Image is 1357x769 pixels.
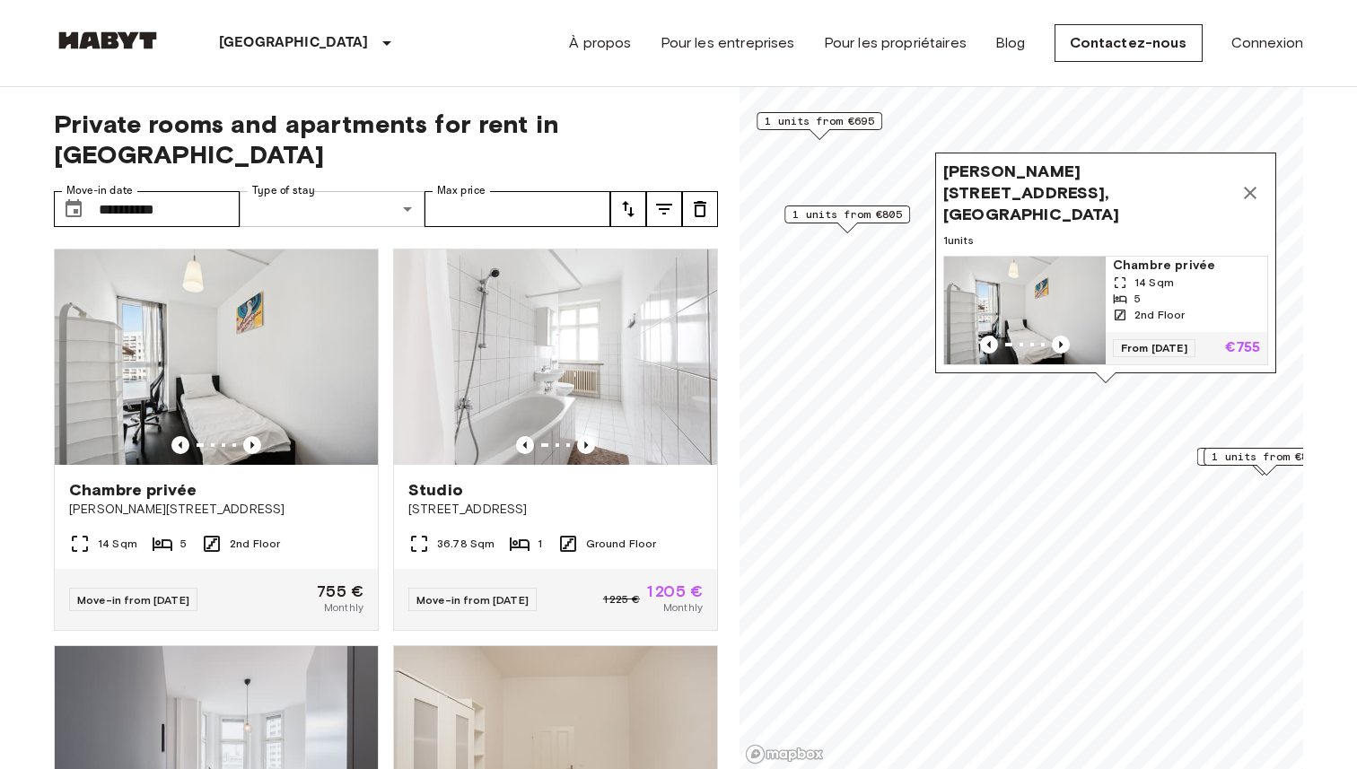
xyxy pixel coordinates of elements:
[416,593,529,607] span: Move-in from [DATE]
[980,336,998,354] button: Previous image
[69,501,363,519] span: [PERSON_NAME][STREET_ADDRESS]
[437,536,495,552] span: 36.78 Sqm
[1134,307,1185,323] span: 2nd Floor
[393,249,718,631] a: Marketing picture of unit DE-01-030-001-01HPrevious imagePrevious imageStudio[STREET_ADDRESS]36.7...
[1204,448,1329,476] div: Map marker
[66,183,133,198] label: Move-in date
[935,153,1276,383] div: Map marker
[1134,291,1141,307] span: 5
[1231,32,1303,54] a: Connexion
[54,109,718,170] span: Private rooms and apartments for rent in [GEOGRAPHIC_DATA]
[230,536,280,552] span: 2nd Floor
[243,436,261,454] button: Previous image
[792,206,902,223] span: 1 units from €805
[569,32,631,54] a: À propos
[171,436,189,454] button: Previous image
[944,257,1106,364] img: Marketing picture of unit DE-01-302-006-05
[757,112,882,140] div: Map marker
[54,249,379,631] a: Marketing picture of unit DE-01-302-006-05Previous imagePrevious imageChambre privée[PERSON_NAME]...
[408,479,463,501] span: Studio
[55,249,378,465] img: Marketing picture of unit DE-01-302-006-05
[252,183,315,198] label: Type of stay
[54,31,162,49] img: Habyt
[1055,24,1203,62] a: Contactez-nous
[603,591,640,607] span: 1 225 €
[1212,449,1321,465] span: 1 units from €820
[516,436,534,454] button: Previous image
[1113,339,1195,357] span: From [DATE]
[437,183,486,198] label: Max price
[647,583,703,599] span: 1 205 €
[943,256,1268,365] a: Marketing picture of unit DE-01-302-006-05Previous imagePrevious imageChambre privée14 Sqm52nd Fl...
[765,113,874,129] span: 1 units from €695
[610,191,646,227] button: tune
[1113,257,1260,275] span: Chambre privée
[1225,341,1260,355] p: €755
[538,536,542,552] span: 1
[77,593,189,607] span: Move-in from [DATE]
[661,32,795,54] a: Pour les entreprises
[995,32,1026,54] a: Blog
[408,501,703,519] span: [STREET_ADDRESS]
[824,32,967,54] a: Pour les propriétaires
[784,205,910,233] div: Map marker
[577,436,595,454] button: Previous image
[663,599,703,616] span: Monthly
[1052,336,1070,354] button: Previous image
[943,161,1232,225] span: [PERSON_NAME][STREET_ADDRESS], [GEOGRAPHIC_DATA]
[745,744,824,765] a: Mapbox logo
[394,249,717,465] img: Marketing picture of unit DE-01-030-001-01H
[324,599,363,616] span: Monthly
[586,536,657,552] span: Ground Floor
[69,479,197,501] span: Chambre privée
[180,536,187,552] span: 5
[98,536,137,552] span: 14 Sqm
[682,191,718,227] button: tune
[219,32,369,54] p: [GEOGRAPHIC_DATA]
[943,232,1268,249] span: 1 units
[56,191,92,227] button: Choose date, selected date is 4 Oct 2025
[646,191,682,227] button: tune
[1134,275,1174,291] span: 14 Sqm
[317,583,363,599] span: 755 €
[1197,448,1329,476] div: Map marker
